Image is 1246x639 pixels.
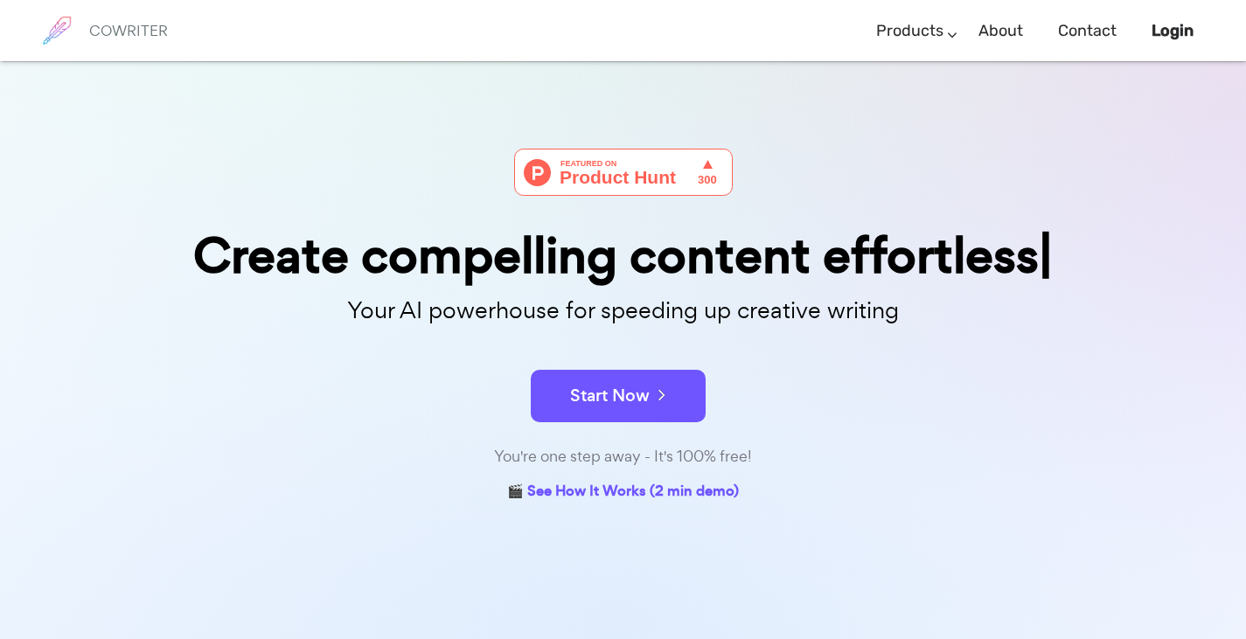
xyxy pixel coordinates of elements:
b: Login [1152,21,1194,40]
p: Your AI powerhouse for speeding up creative writing [186,292,1061,330]
a: About [978,5,1023,57]
a: Products [876,5,943,57]
a: Login [1152,5,1194,57]
h6: COWRITER [89,23,168,38]
a: 🎬 See How It Works (2 min demo) [507,479,739,506]
img: Cowriter - Your AI buddy for speeding up creative writing | Product Hunt [514,149,733,196]
div: Create compelling content effortless [186,231,1061,281]
img: brand logo [35,9,79,52]
button: Start Now [531,370,706,422]
div: You're one step away - It's 100% free! [186,444,1061,469]
a: Contact [1058,5,1117,57]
